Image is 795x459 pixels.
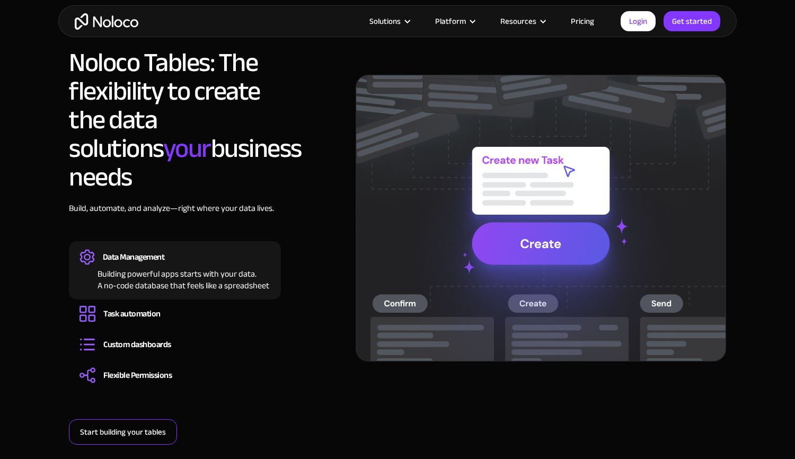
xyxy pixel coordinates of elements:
[79,265,270,292] div: Building powerful apps starts with your data. A no-code database that feels like a spreadsheet
[103,339,171,350] div: Custom dashboards
[621,11,656,31] a: Login
[103,369,172,381] div: Flexible Permissions
[500,14,536,28] div: Resources
[79,352,270,356] div: Build dashboards and reports that update in real time, giving everyone a clear view of key data a...
[163,123,211,173] span: your
[103,251,165,263] div: Data Management
[369,14,401,28] div: Solutions
[422,14,487,28] div: Platform
[79,383,270,386] div: Set Permissions for different user roles to determine which users get access to your data. No nee...
[79,322,270,325] div: Set up workflows that run automatically whenever there are changes in your Tables.
[435,14,466,28] div: Platform
[487,14,558,28] div: Resources
[69,48,281,191] h2: Noloco Tables: The flexibility to create the data solutions business needs
[103,308,161,320] div: Task automation
[69,419,177,445] a: Start building your tables
[664,11,720,31] a: Get started
[75,13,138,30] a: home
[558,14,607,28] a: Pricing
[356,14,422,28] div: Solutions
[69,202,281,231] div: Build, automate, and analyze—right where your data lives.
